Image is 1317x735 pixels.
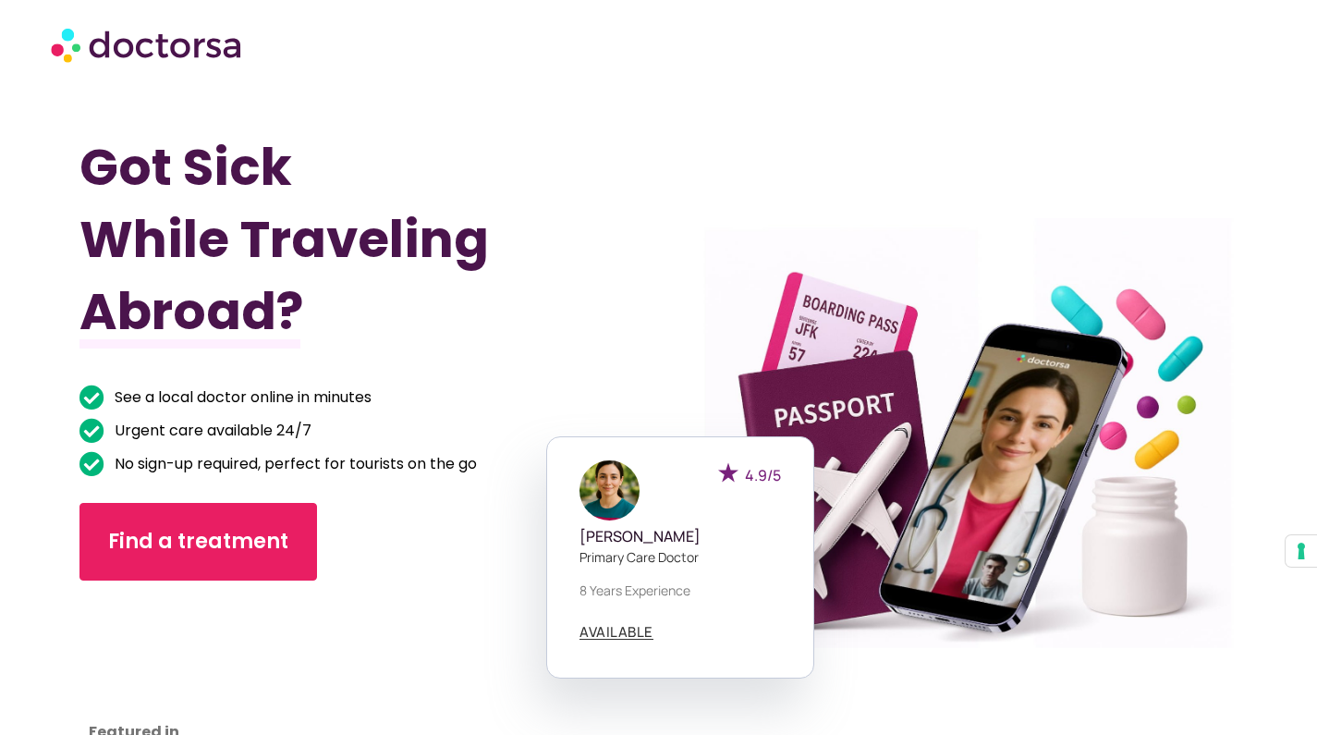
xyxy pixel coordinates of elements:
[579,547,781,567] p: Primary care doctor
[579,625,653,639] span: AVAILABLE
[579,581,781,600] p: 8 years experience
[108,527,288,557] span: Find a treatment
[1286,535,1317,567] button: Your consent preferences for tracking technologies
[79,503,317,581] a: Find a treatment
[579,528,781,545] h5: [PERSON_NAME]
[579,625,653,640] a: AVAILABLE
[110,451,477,477] span: No sign-up required, perfect for tourists on the go
[110,418,311,444] span: Urgent care available 24/7
[110,385,372,410] span: See a local doctor online in minutes
[745,465,781,485] span: 4.9/5
[79,131,572,348] h1: Got Sick While Traveling Abroad?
